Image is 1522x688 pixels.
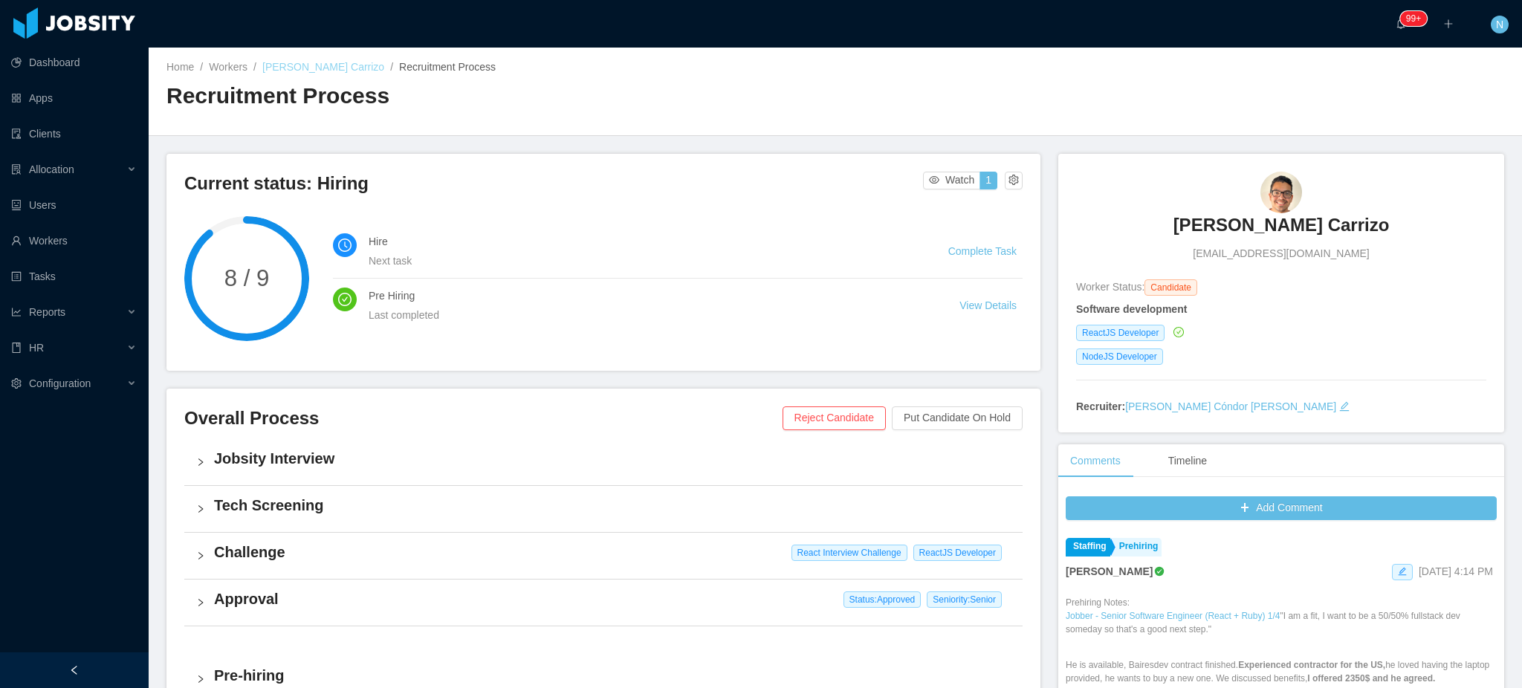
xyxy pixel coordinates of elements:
[369,288,924,304] h4: Pre Hiring
[11,307,22,317] i: icon: line-chart
[1066,496,1497,520] button: icon: plusAdd Comment
[1076,348,1163,365] span: NodeJS Developer
[196,598,205,607] i: icon: right
[11,343,22,353] i: icon: book
[11,119,137,149] a: icon: auditClients
[1193,246,1369,262] span: [EMAIL_ADDRESS][DOMAIN_NAME]
[927,591,1002,608] span: Seniority: Senior
[1396,19,1406,29] i: icon: bell
[948,245,1017,257] a: Complete Task
[1398,567,1407,576] i: icon: edit
[1066,609,1497,636] p: "I am a fit, I want to be a 50/50% fullstack dev someday so that's a good next step."
[214,542,1011,562] h4: Challenge
[1076,325,1165,341] span: ReactJS Developer
[1125,400,1336,412] a: [PERSON_NAME] Cóndor [PERSON_NAME]
[1260,172,1302,213] img: a6c6a16c-43b7-43a8-bb4d-6528b986fd67_68d56602713d6-90w.png
[1238,660,1385,670] strong: Experienced contractor for the US,
[843,591,922,608] span: Status: Approved
[979,172,997,189] button: 1
[369,233,913,250] h4: Hire
[892,406,1023,430] button: Put Candidate On Hold
[184,439,1023,485] div: icon: rightJobsity Interview
[1112,538,1162,556] a: Prehiring
[1076,303,1187,315] strong: Software development
[791,545,907,561] span: React Interview Challenge
[11,164,22,175] i: icon: solution
[214,495,1011,516] h4: Tech Screening
[1076,281,1144,293] span: Worker Status:
[1173,213,1390,237] h3: [PERSON_NAME] Carrizo
[184,486,1023,532] div: icon: rightTech Screening
[1076,400,1125,412] strong: Recruiter:
[29,342,44,354] span: HR
[29,306,65,318] span: Reports
[1066,565,1153,577] strong: [PERSON_NAME]
[196,458,205,467] i: icon: right
[209,61,247,73] a: Workers
[1005,172,1023,189] button: icon: setting
[166,61,194,73] a: Home
[1173,213,1390,246] a: [PERSON_NAME] Carrizo
[1066,611,1280,621] a: Jobber - Senior Software Engineer (React + Ruby) 1/4
[184,172,923,195] h3: Current status: Hiring
[11,378,22,389] i: icon: setting
[184,580,1023,626] div: icon: rightApproval
[184,267,309,290] span: 8 / 9
[1066,538,1110,556] a: Staffing
[338,238,352,252] i: icon: clock-circle
[214,588,1011,609] h4: Approval
[253,61,256,73] span: /
[1170,326,1184,338] a: icon: check-circle
[262,61,384,73] a: [PERSON_NAME] Carrizo
[783,406,886,430] button: Reject Candidate
[399,61,496,73] span: Recruitment Process
[11,190,137,220] a: icon: robotUsers
[184,533,1023,579] div: icon: rightChallenge
[1144,279,1197,296] span: Candidate
[1419,565,1493,577] span: [DATE] 4:14 PM
[369,253,913,269] div: Next task
[913,545,1002,561] span: ReactJS Developer
[923,172,980,189] button: icon: eyeWatch
[1058,444,1133,478] div: Comments
[1156,444,1219,478] div: Timeline
[338,293,352,306] i: icon: check-circle
[1400,11,1427,26] sup: 1686
[29,163,74,175] span: Allocation
[1443,19,1454,29] i: icon: plus
[11,83,137,113] a: icon: appstoreApps
[11,226,137,256] a: icon: userWorkers
[390,61,393,73] span: /
[200,61,203,73] span: /
[11,262,137,291] a: icon: profileTasks
[959,299,1017,311] a: View Details
[196,675,205,684] i: icon: right
[1496,16,1503,33] span: N
[166,81,835,111] h2: Recruitment Process
[196,504,205,513] i: icon: right
[11,48,137,77] a: icon: pie-chartDashboard
[214,448,1011,469] h4: Jobsity Interview
[196,551,205,560] i: icon: right
[214,665,1011,686] h4: Pre-hiring
[1066,658,1497,685] p: He is available, Bairesdev contract finished. he loved having the laptop provided, he wants to bu...
[369,307,924,323] div: Last completed
[1339,401,1350,412] i: icon: edit
[29,377,91,389] span: Configuration
[184,406,783,430] h3: Overall Process
[1173,327,1184,337] i: icon: check-circle
[1307,673,1435,684] strong: I offered 2350$ and he agreed.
